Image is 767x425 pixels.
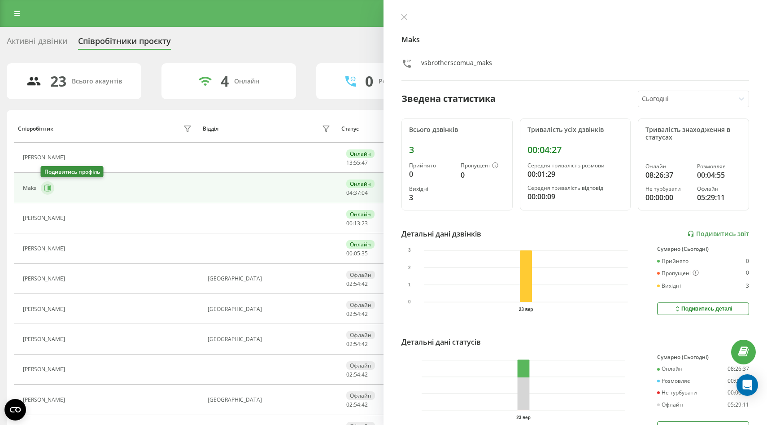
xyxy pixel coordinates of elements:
div: Співробітник [18,126,53,132]
div: 05:29:11 [697,192,741,203]
div: Онлайн [645,163,690,170]
div: 3 [409,145,505,155]
div: : : [346,250,368,257]
div: : : [346,160,368,166]
span: 54 [354,371,360,378]
div: [GEOGRAPHIC_DATA] [208,397,332,403]
div: Онлайн [346,240,375,249]
div: 05:29:11 [728,402,749,408]
div: Всього дзвінків [409,126,505,134]
div: 00:04:27 [527,145,623,155]
div: Офлайн [346,301,375,309]
div: 00:01:29 [527,169,623,180]
span: 35 [362,250,368,257]
div: Open Intercom Messenger [736,374,758,396]
div: Прийнято [409,162,453,169]
div: 0 [409,169,453,180]
span: 55 [354,159,360,166]
text: 0 [408,300,411,305]
div: Тривалість усіх дзвінків [527,126,623,134]
span: 23 [362,219,368,227]
span: 02 [346,280,353,288]
div: : : [346,372,368,378]
div: 08:26:37 [728,366,749,372]
span: 37 [354,189,360,197]
text: 23 вер [519,307,533,312]
div: 4 [221,73,229,90]
h4: Maks [401,34,749,45]
div: : : [346,341,368,347]
span: 54 [354,340,360,348]
div: : : [346,311,368,317]
div: Онлайн [346,149,375,158]
div: [GEOGRAPHIC_DATA] [208,276,332,282]
div: Детальні дані статусів [401,337,481,347]
span: 42 [362,401,368,408]
span: 13 [346,159,353,166]
div: Офлайн [697,186,741,192]
div: [PERSON_NAME] [23,336,67,342]
span: 42 [362,340,368,348]
div: 0 [746,270,749,277]
div: Розмовляє [657,378,690,384]
button: Open CMP widget [4,399,26,421]
div: [PERSON_NAME] [23,306,67,312]
div: Не турбувати [645,186,690,192]
div: vsbrotherscomua_maks [421,58,492,71]
span: 02 [346,340,353,348]
span: 05 [354,250,360,257]
a: Подивитись звіт [687,230,749,238]
div: Прийнято [657,258,689,264]
span: 54 [354,401,360,408]
div: 00:00:00 [645,192,690,203]
div: Подивитись деталі [674,305,732,312]
span: 02 [346,401,353,408]
div: Пропущені [461,162,505,170]
div: Подивитись профіль [41,166,104,177]
div: [PERSON_NAME] [23,397,67,403]
div: Сумарно (Сьогодні) [657,354,749,360]
div: Офлайн [346,391,375,400]
div: Співробітники проєкту [78,36,171,50]
span: 42 [362,280,368,288]
span: 42 [362,310,368,318]
div: Вихідні [409,186,453,192]
span: 04 [362,189,368,197]
div: [PERSON_NAME] [23,245,67,252]
div: Детальні дані дзвінків [401,228,481,239]
div: Онлайн [346,180,375,188]
button: Подивитись деталі [657,302,749,315]
div: : : [346,190,368,196]
div: Maks [23,185,39,191]
div: 00:04:55 [697,170,741,180]
div: Статус [341,126,359,132]
text: 23 вер [516,415,531,420]
div: Офлайн [346,361,375,370]
div: Розмовляє [697,163,741,170]
text: 2 [408,265,411,270]
div: Тривалість знаходження в статусах [645,126,741,141]
text: 1 [408,282,411,287]
div: [PERSON_NAME] [23,215,67,221]
div: 00:00:00 [728,390,749,396]
div: [PERSON_NAME] [23,154,67,161]
div: 3 [409,192,453,203]
div: 00:04:55 [728,378,749,384]
div: Онлайн [657,366,683,372]
span: 42 [362,371,368,378]
div: : : [346,220,368,227]
div: Офлайн [346,271,375,279]
div: 0 [746,258,749,264]
span: 00 [346,219,353,227]
span: 04 [346,189,353,197]
div: 23 [50,73,66,90]
div: Сумарно (Сьогодні) [657,246,749,252]
span: 02 [346,371,353,378]
div: [GEOGRAPHIC_DATA] [208,306,332,312]
div: Офлайн [346,331,375,339]
div: [PERSON_NAME] [23,366,67,372]
div: : : [346,281,368,287]
div: Не турбувати [657,390,697,396]
div: 00:00:09 [527,191,623,202]
div: Онлайн [346,210,375,219]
